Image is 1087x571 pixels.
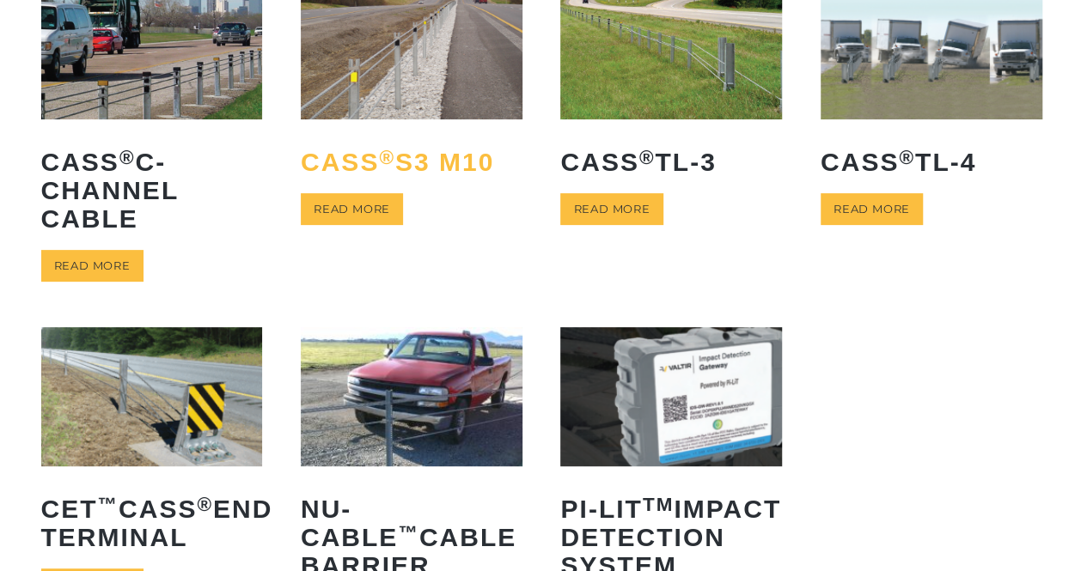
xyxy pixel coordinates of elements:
a: Read more about “CASS® C-Channel Cable” [41,250,144,282]
a: Read more about “CASS® TL-4” [821,193,923,225]
a: Read more about “CASS® S3 M10” [301,193,403,225]
h2: CASS TL-3 [560,135,782,189]
sup: ® [379,147,395,168]
sup: ® [639,147,656,168]
sup: ® [119,147,136,168]
a: CET™CASS®End Terminal [41,327,263,563]
sup: ® [197,494,213,515]
sup: ® [899,147,915,168]
sup: ™ [98,494,119,515]
sup: TM [643,494,675,515]
h2: CASS C-Channel Cable [41,135,263,246]
h2: CASS S3 M10 [301,135,522,189]
h2: CASS TL-4 [821,135,1042,189]
sup: ™ [398,522,419,544]
h2: CET CASS End Terminal [41,482,263,564]
a: Read more about “CASS® TL-3” [560,193,663,225]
